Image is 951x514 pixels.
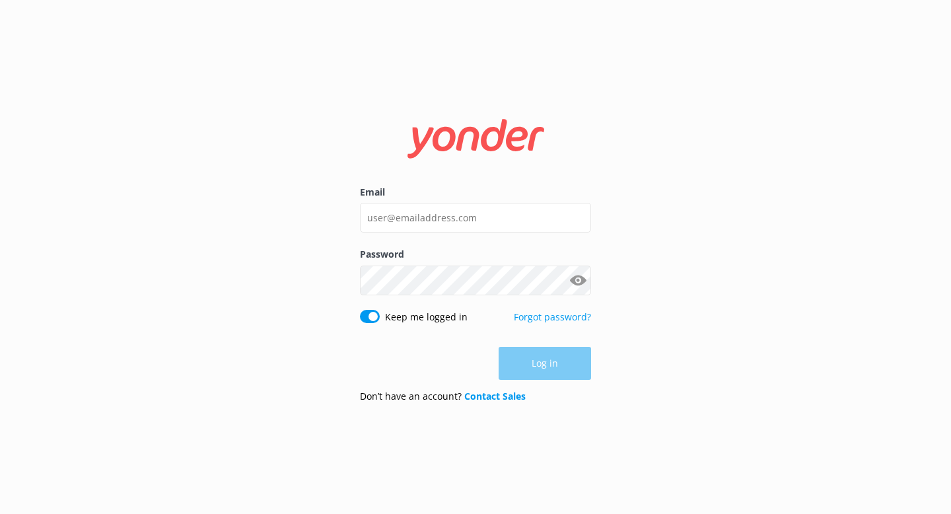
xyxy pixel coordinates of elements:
[514,311,591,323] a: Forgot password?
[360,203,591,233] input: user@emailaddress.com
[360,389,526,404] p: Don’t have an account?
[360,185,591,200] label: Email
[464,390,526,402] a: Contact Sales
[565,267,591,293] button: Show password
[360,247,591,262] label: Password
[385,310,468,324] label: Keep me logged in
